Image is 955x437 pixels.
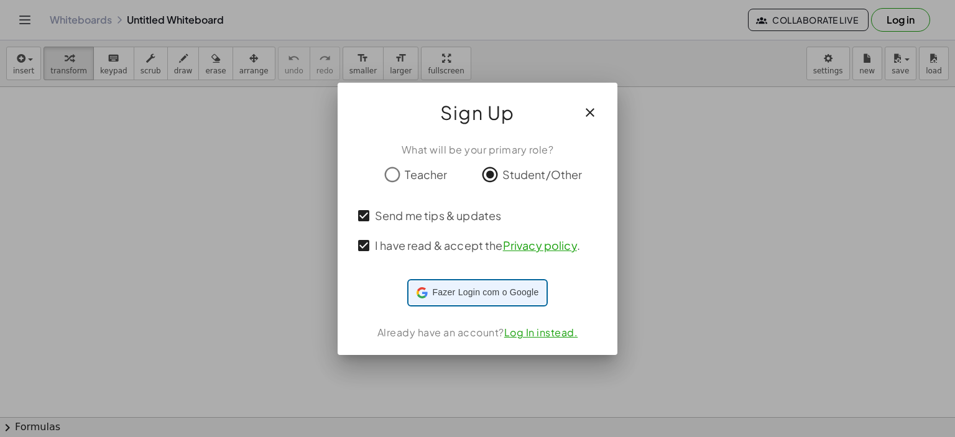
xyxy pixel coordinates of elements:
div: Already have an account? [353,325,602,340]
span: Send me tips & updates [375,207,501,224]
div: What will be your primary role? [353,142,602,157]
span: Sign Up [440,98,515,127]
span: I have read & accept the . [375,237,580,254]
a: Privacy policy [503,238,577,252]
span: Fazer Login com o Google [433,286,539,299]
span: Teacher [405,166,447,183]
span: Student/Other [502,166,583,183]
div: Fazer Login com o Google [408,280,547,305]
a: Log In instead. [504,326,578,339]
